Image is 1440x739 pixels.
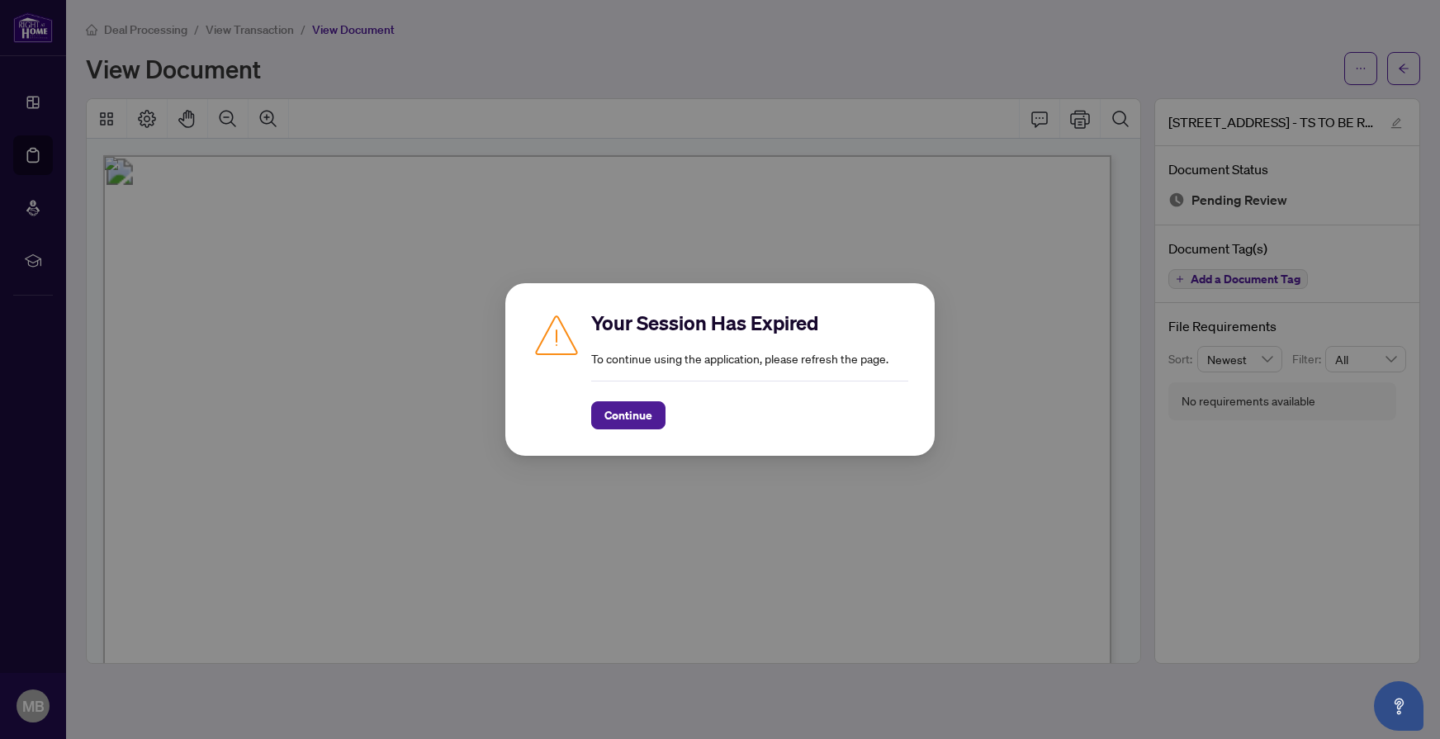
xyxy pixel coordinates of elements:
[532,310,581,359] img: Caution icon
[591,401,666,429] button: Continue
[1374,681,1423,731] button: Open asap
[591,310,908,429] div: To continue using the application, please refresh the page.
[591,310,908,336] h2: Your Session Has Expired
[604,402,652,429] span: Continue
